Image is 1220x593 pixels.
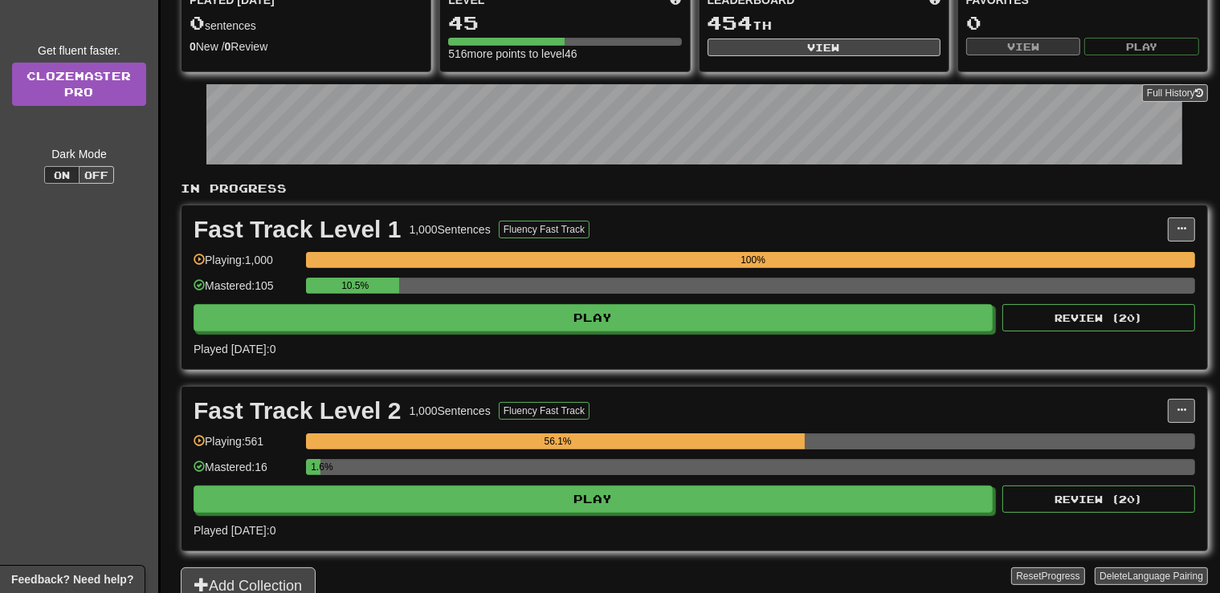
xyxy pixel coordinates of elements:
button: DeleteLanguage Pairing [1095,567,1208,585]
a: ClozemasterPro [12,63,146,106]
div: Mastered: 16 [194,459,298,485]
button: Fluency Fast Track [499,221,590,238]
div: Playing: 1,000 [194,252,298,278]
button: Play [194,304,993,331]
button: View [966,38,1081,55]
span: Played [DATE]: 0 [194,343,275,355]
div: 1.6% [311,459,320,475]
span: 0 [190,11,205,34]
button: Full History [1142,84,1208,102]
strong: 0 [190,40,196,53]
div: 56.1% [311,433,805,449]
span: 454 [708,11,753,34]
div: 516 more points to level 46 [448,46,681,62]
button: Review (20) [1002,485,1195,513]
div: th [708,13,941,34]
div: Fast Track Level 2 [194,399,402,423]
button: ResetProgress [1011,567,1084,585]
span: Progress [1042,571,1080,582]
span: Open feedback widget [11,571,133,587]
strong: 0 [225,40,231,53]
span: Played [DATE]: 0 [194,524,275,537]
button: Review (20) [1002,304,1195,331]
div: 0 [966,13,1199,33]
div: 10.5% [311,278,399,294]
div: Fast Track Level 1 [194,217,402,242]
button: Play [1084,38,1199,55]
div: 1,000 Sentences [410,403,491,419]
div: Dark Mode [12,146,146,162]
div: 45 [448,13,681,33]
div: Mastered: 105 [194,278,298,304]
button: Off [79,166,114,184]
div: Get fluent faster. [12,43,146,59]
button: View [708,39,941,56]
button: Fluency Fast Track [499,402,590,420]
div: New / Review [190,39,422,55]
p: In Progress [181,181,1208,197]
span: Language Pairing [1128,571,1203,582]
div: Playing: 561 [194,433,298,460]
div: sentences [190,13,422,34]
button: On [44,166,80,184]
button: Play [194,485,993,513]
div: 1,000 Sentences [410,221,491,238]
div: 100% [311,252,1195,268]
